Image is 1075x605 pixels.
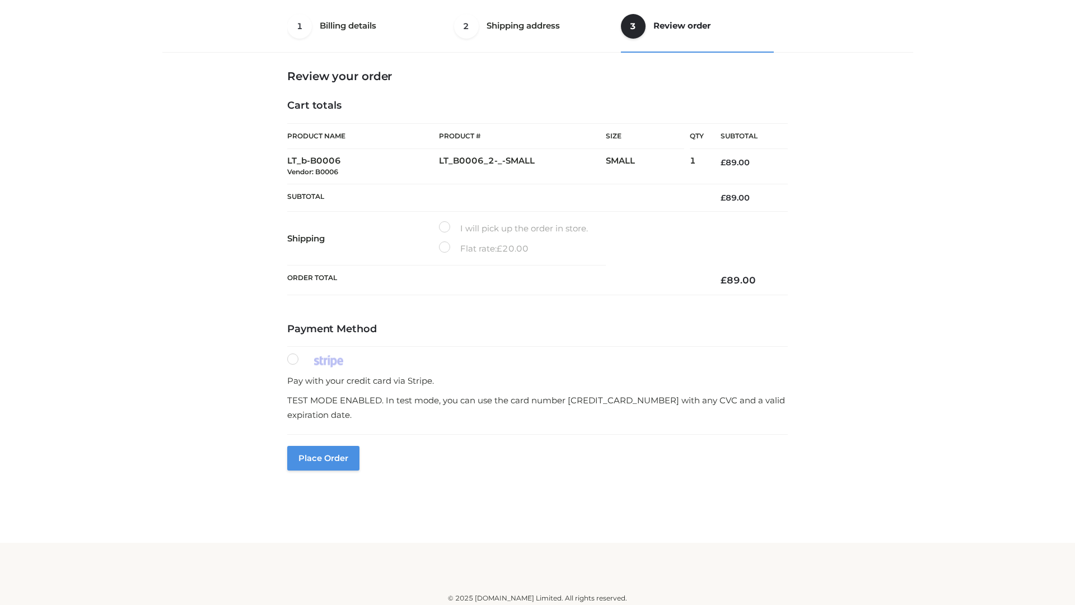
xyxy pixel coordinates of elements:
td: SMALL [606,149,690,184]
span: £ [721,157,726,167]
span: £ [497,243,502,254]
label: Flat rate: [439,241,529,256]
td: LT_B0006_2-_-SMALL [439,149,606,184]
h4: Payment Method [287,323,788,336]
p: Pay with your credit card via Stripe. [287,374,788,388]
span: £ [721,274,727,286]
bdi: 89.00 [721,274,756,286]
td: LT_b-B0006 [287,149,439,184]
th: Size [606,124,684,149]
td: 1 [690,149,704,184]
bdi: 89.00 [721,157,750,167]
label: I will pick up the order in store. [439,221,588,236]
div: © 2025 [DOMAIN_NAME] Limited. All rights reserved. [166,593,909,604]
small: Vendor: B0006 [287,167,338,176]
th: Subtotal [704,124,788,149]
h4: Cart totals [287,100,788,112]
bdi: 89.00 [721,193,750,203]
th: Product Name [287,123,439,149]
h3: Review your order [287,69,788,83]
bdi: 20.00 [497,243,529,254]
th: Qty [690,123,704,149]
th: Product # [439,123,606,149]
span: £ [721,193,726,203]
th: Order Total [287,266,704,295]
th: Shipping [287,212,439,266]
th: Subtotal [287,184,704,211]
button: Place order [287,446,359,471]
p: TEST MODE ENABLED. In test mode, you can use the card number [CREDIT_CARD_NUMBER] with any CVC an... [287,393,788,422]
